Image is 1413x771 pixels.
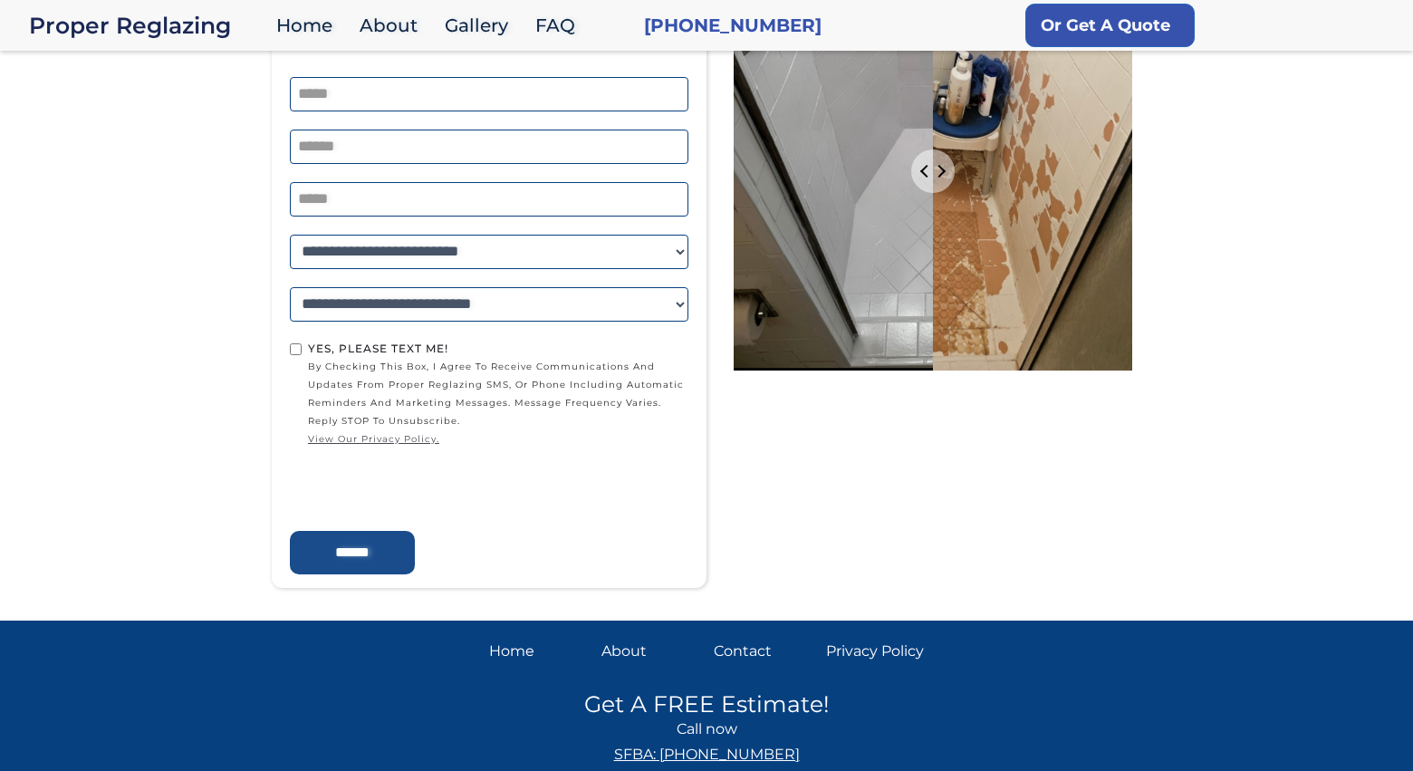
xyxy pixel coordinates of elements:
span: by checking this box, I agree to receive communications and updates from Proper Reglazing SMS, or... [308,358,688,448]
a: Privacy Policy [826,639,924,664]
a: [PHONE_NUMBER] [644,13,822,38]
iframe: reCAPTCHA [290,453,565,524]
div: Yes, Please text me! [308,340,688,358]
a: Home [267,6,351,45]
a: Or Get A Quote [1025,4,1195,47]
a: About [351,6,436,45]
input: Yes, Please text me!by checking this box, I agree to receive communications and updates from Prop... [290,343,302,355]
form: Home page form [281,1,697,574]
div: Proper Reglazing [29,13,267,38]
a: Contact [714,639,812,664]
a: Home [489,639,587,664]
a: home [29,13,267,38]
a: About [601,639,699,664]
a: view our privacy policy. [308,430,688,448]
a: FAQ [526,6,593,45]
a: Gallery [436,6,526,45]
